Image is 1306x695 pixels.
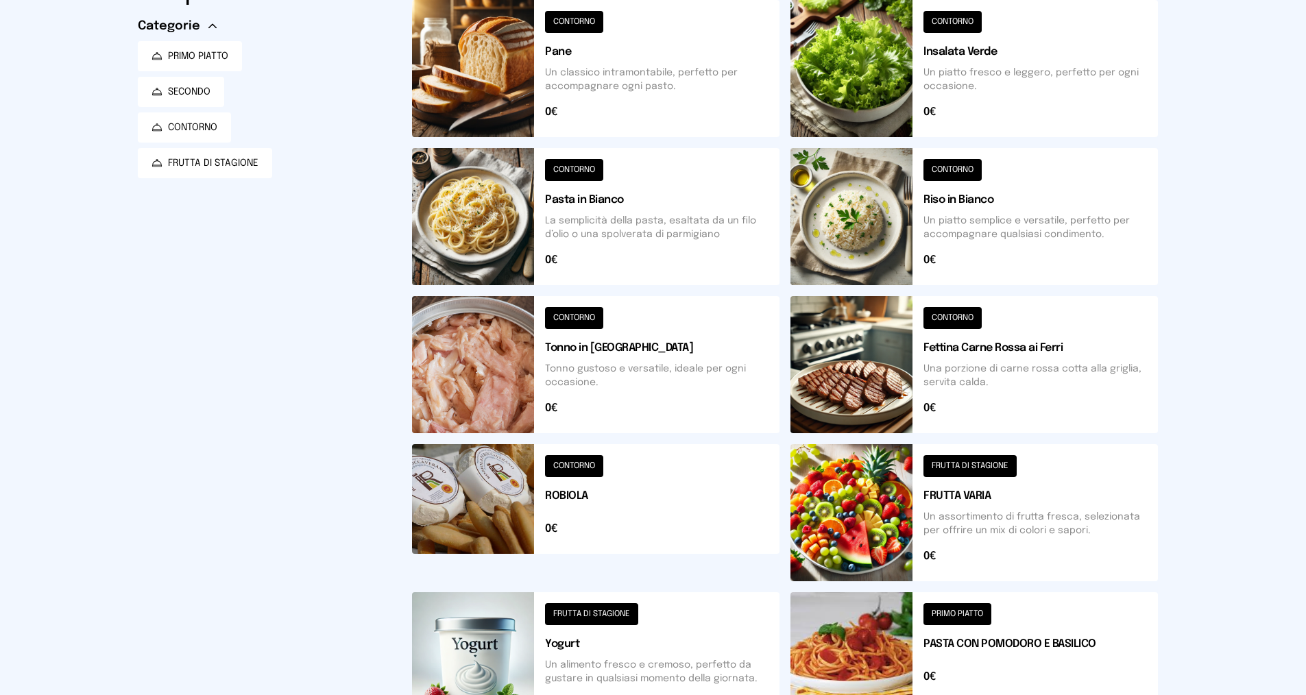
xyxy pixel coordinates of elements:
span: FRUTTA DI STAGIONE [168,156,258,170]
button: FRUTTA DI STAGIONE [138,148,272,178]
button: Categorie [138,16,217,36]
button: CONTORNO [138,112,231,143]
button: SECONDO [138,77,224,107]
span: SECONDO [168,85,210,99]
button: PRIMO PIATTO [138,41,242,71]
span: Categorie [138,16,200,36]
span: PRIMO PIATTO [168,49,228,63]
span: CONTORNO [168,121,217,134]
